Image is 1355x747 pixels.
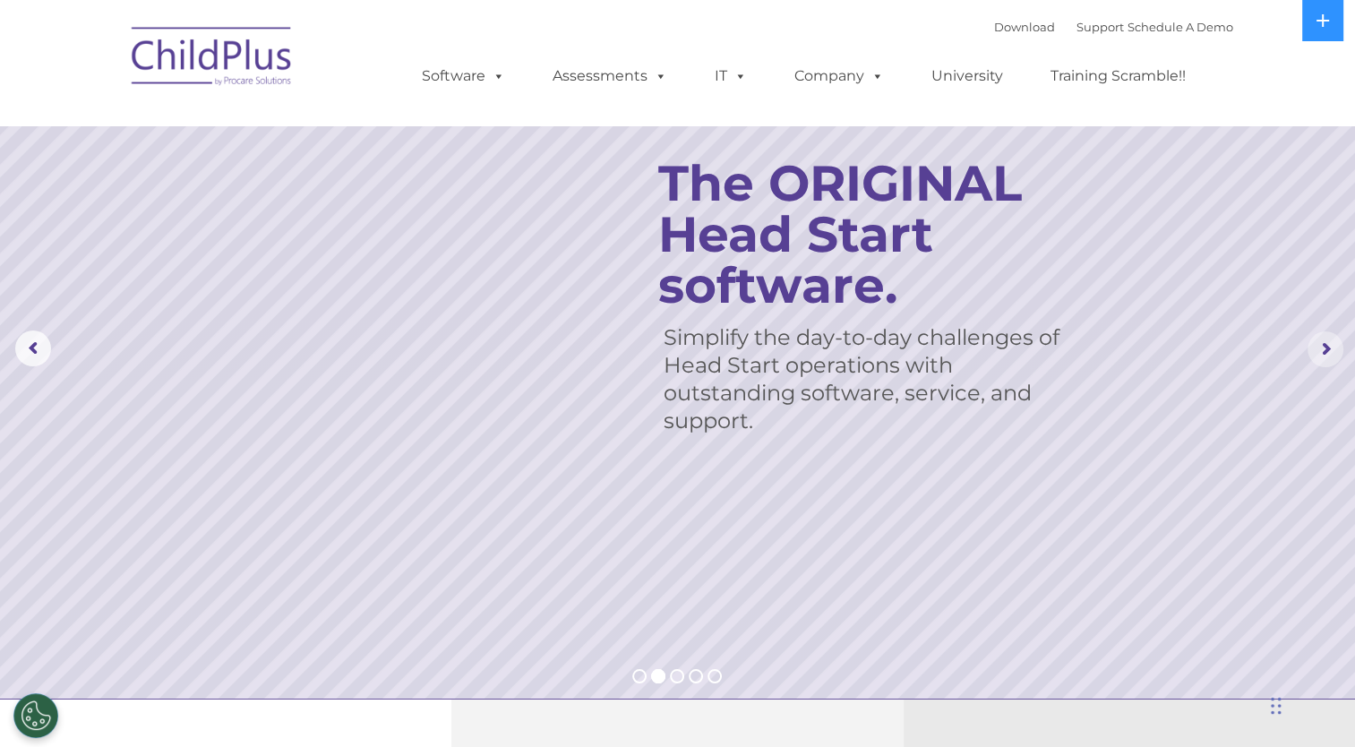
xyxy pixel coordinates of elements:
font: | [994,20,1233,34]
a: Learn More [661,402,831,448]
a: IT [697,58,765,94]
button: Cookies Settings [13,693,58,738]
a: Training Scramble!! [1033,58,1204,94]
rs-layer: The ORIGINAL Head Start software. [658,158,1081,311]
a: Company [776,58,902,94]
a: Download [994,20,1055,34]
span: Phone number [249,192,325,205]
a: Schedule A Demo [1128,20,1233,34]
div: Drag [1271,679,1282,733]
a: University [913,58,1021,94]
img: ChildPlus by Procare Solutions [123,14,302,104]
iframe: Chat Widget [1063,554,1355,747]
a: Support [1076,20,1124,34]
a: Software [404,58,523,94]
span: Last name [249,118,304,132]
a: Assessments [535,58,685,94]
rs-layer: Simplify the day-to-day challenges of Head Start operations with outstanding software, service, a... [664,323,1060,434]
